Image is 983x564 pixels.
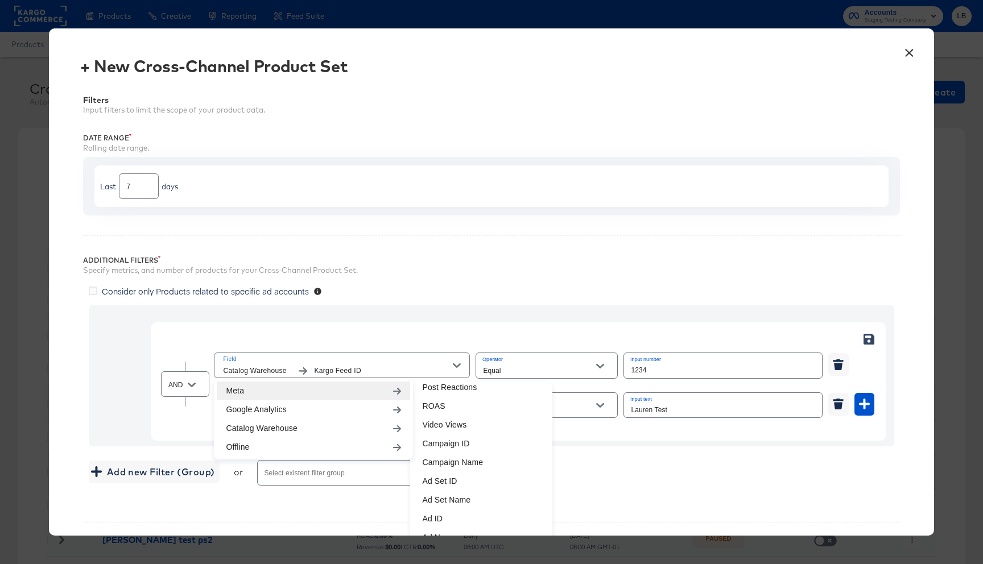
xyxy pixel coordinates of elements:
span: Consider only Products related to specific ad accounts [102,285,309,297]
span: Field [223,354,453,364]
div: + New Cross-Channel Product Set [80,57,348,75]
input: Input search term [624,393,822,417]
div: Rolling date range. [83,143,899,154]
li: Post Reactions [413,378,550,397]
button: Add new Filter (Group) [89,461,219,483]
li: Campaign Name [413,453,550,472]
button: Open [592,358,609,375]
li: Meta [217,381,410,400]
input: Enter a number [624,353,822,378]
button: × [899,40,920,60]
span: Kargo Feed ID [314,365,453,377]
li: Campaign ID [413,434,550,453]
input: Enter a number [119,169,158,194]
button: FieldCatalog WarehouseKargo Feed ID [214,353,470,378]
li: Google Analytics [217,400,410,419]
div: Input filters to limit the scope of your product data. [83,105,899,115]
li: Offline [217,438,410,457]
li: Video Views [413,416,550,434]
span: Add new Filter (Group) [93,464,214,480]
div: days [162,181,178,192]
div: Last [100,181,116,192]
div: Additional Filters [83,256,899,265]
li: Ad Set ID [413,472,550,491]
div: or [234,466,243,478]
li: Catalog Warehouse [217,419,410,438]
button: Open [592,397,609,414]
div: Date Range [83,134,899,143]
button: Open [183,376,200,393]
li: Ad Name [413,528,550,547]
li: ROAS [413,397,550,416]
span: Catalog Warehouse [223,365,291,377]
div: Specify metrics, and number of products for your Cross-Channel Product Set. [83,265,899,276]
li: Ad ID [413,509,550,528]
div: Filters [83,96,899,105]
li: Ad Set Name [413,491,550,509]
